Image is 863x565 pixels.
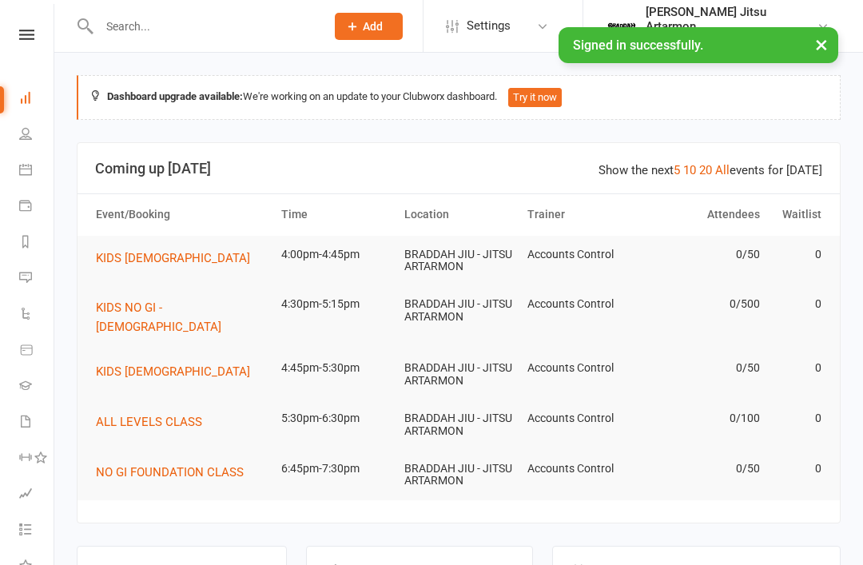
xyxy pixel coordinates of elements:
th: Trainer [520,194,643,235]
span: ALL LEVELS CLASS [96,415,202,429]
th: Waitlist [767,194,829,235]
span: NO GI FOUNDATION CLASS [96,465,244,479]
td: Accounts Control [520,236,643,273]
td: 0 [767,400,829,437]
h3: Coming up [DATE] [95,161,822,177]
td: BRADDAH JIU - JITSU ARTARMON [397,400,520,450]
span: Add [363,20,383,33]
button: Add [335,13,403,40]
span: KIDS [DEMOGRAPHIC_DATA] [96,251,250,265]
span: KIDS NO GI - [DEMOGRAPHIC_DATA] [96,300,221,334]
button: KIDS [DEMOGRAPHIC_DATA] [96,249,261,268]
td: 4:30pm-5:15pm [274,285,397,323]
td: 0 [767,349,829,387]
td: 5:30pm-6:30pm [274,400,397,437]
a: Payments [19,189,55,225]
td: BRADDAH JIU - JITSU ARTARMON [397,349,520,400]
button: KIDS [DEMOGRAPHIC_DATA] [96,362,261,381]
a: Assessments [19,477,55,513]
td: 0/100 [643,400,766,437]
td: Accounts Control [520,400,643,437]
a: 10 [683,163,696,177]
div: Show the next events for [DATE] [599,161,822,180]
td: 0/50 [643,450,766,487]
td: Accounts Control [520,285,643,323]
td: BRADDAH JIU - JITSU ARTARMON [397,285,520,336]
td: Accounts Control [520,450,643,487]
td: BRADDAH JIU - JITSU ARTARMON [397,236,520,286]
div: [PERSON_NAME] Jitsu Artarmon [646,5,817,34]
td: 6:45pm-7:30pm [274,450,397,487]
img: thumb_image1701639914.png [606,10,638,42]
td: 0 [767,236,829,273]
th: Event/Booking [89,194,274,235]
td: 0/500 [643,285,766,323]
td: BRADDAH JIU - JITSU ARTARMON [397,450,520,500]
a: Dashboard [19,82,55,117]
a: 5 [674,163,680,177]
button: NO GI FOUNDATION CLASS [96,463,255,482]
button: ALL LEVELS CLASS [96,412,213,432]
a: All [715,163,730,177]
a: Reports [19,225,55,261]
td: 0/50 [643,236,766,273]
a: Product Sales [19,333,55,369]
span: Settings [467,8,511,44]
td: 0/50 [643,349,766,387]
button: KIDS NO GI - [DEMOGRAPHIC_DATA] [96,298,267,336]
td: 4:45pm-5:30pm [274,349,397,387]
th: Attendees [643,194,766,235]
th: Time [274,194,397,235]
td: 0 [767,450,829,487]
th: Location [397,194,520,235]
a: 20 [699,163,712,177]
td: 0 [767,285,829,323]
a: Calendar [19,153,55,189]
button: Try it now [508,88,562,107]
a: People [19,117,55,153]
strong: Dashboard upgrade available: [107,90,243,102]
button: × [807,27,836,62]
span: KIDS [DEMOGRAPHIC_DATA] [96,364,250,379]
td: Accounts Control [520,349,643,387]
input: Search... [94,15,314,38]
span: Signed in successfully. [573,38,703,53]
td: 4:00pm-4:45pm [274,236,397,273]
div: We're working on an update to your Clubworx dashboard. [77,75,841,120]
